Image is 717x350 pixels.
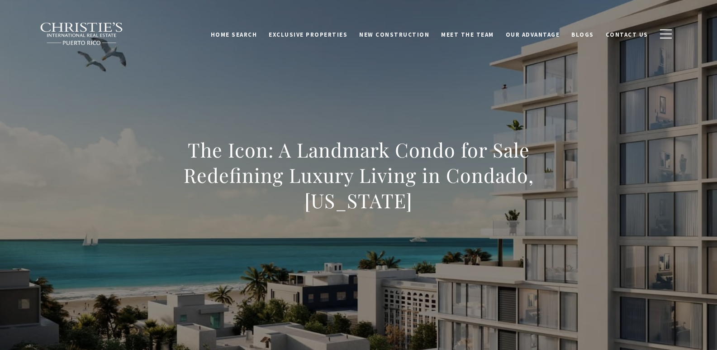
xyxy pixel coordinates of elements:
a: Home Search [205,25,263,42]
span: New Construction [359,29,429,37]
span: Our Advantage [506,29,560,37]
h1: The Icon: A Landmark Condo for Sale Redefining Luxury Living in Condado, [US_STATE] [159,137,558,213]
a: Blogs [565,25,600,42]
a: Meet the Team [435,25,500,42]
span: Contact Us [606,29,648,37]
img: Christie's International Real Estate black text logo [40,22,124,46]
a: New Construction [353,25,435,42]
a: Exclusive Properties [263,25,353,42]
span: Blogs [571,29,594,37]
span: Exclusive Properties [269,29,347,37]
a: Our Advantage [500,25,566,42]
